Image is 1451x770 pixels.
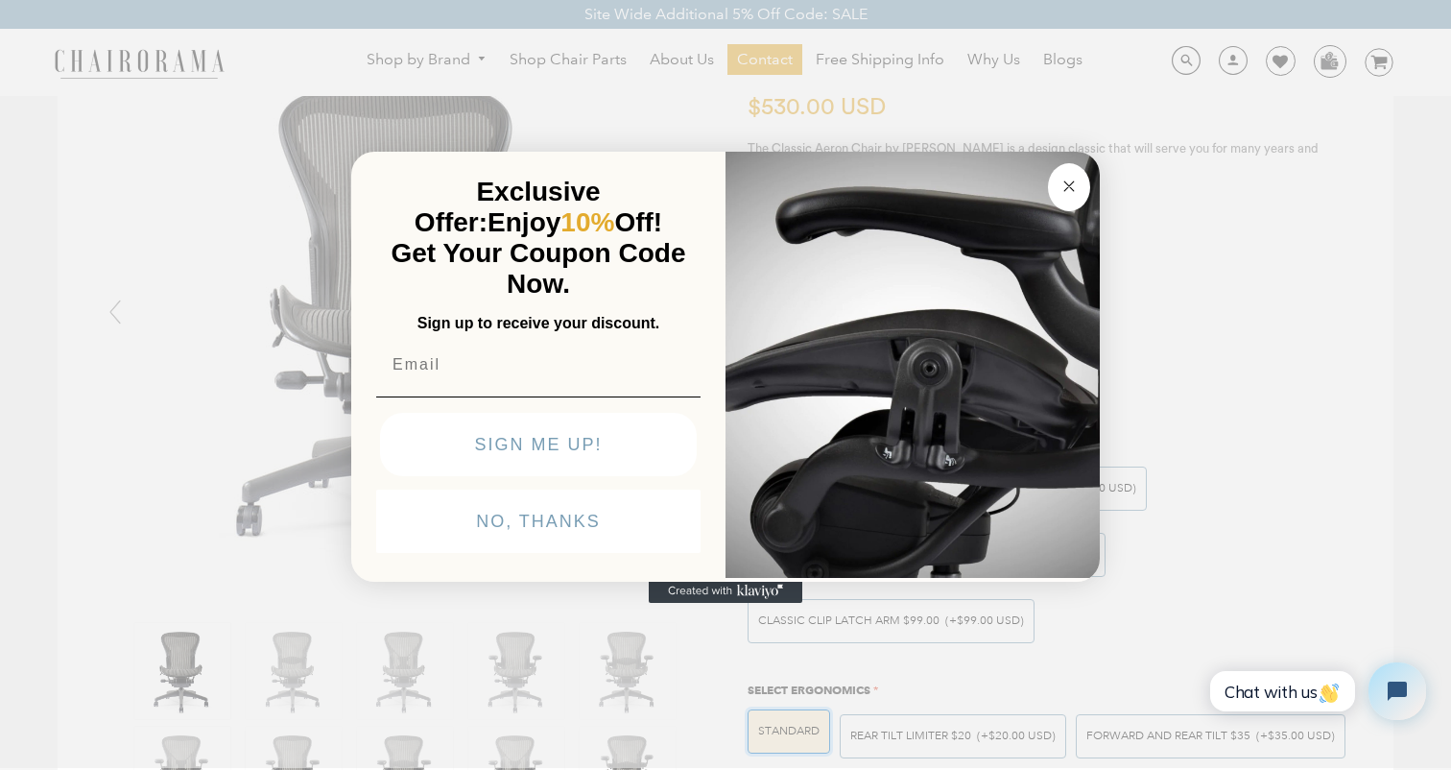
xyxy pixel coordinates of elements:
button: SIGN ME UP! [380,413,697,476]
span: Enjoy Off! [488,207,662,237]
span: 10% [560,207,614,237]
span: Get Your Coupon Code Now. [392,238,686,299]
button: Close dialog [1048,163,1090,211]
iframe: Tidio Chat [1189,646,1442,736]
button: NO, THANKS [376,490,701,553]
span: Sign up to receive your discount. [417,315,659,331]
img: 92d77583-a095-41f6-84e7-858462e0427a.jpeg [725,148,1100,578]
img: underline [376,397,701,397]
span: Exclusive Offer: [415,177,601,237]
input: Email [376,346,701,384]
a: Created with Klaviyo - opens in a new tab [649,580,802,603]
